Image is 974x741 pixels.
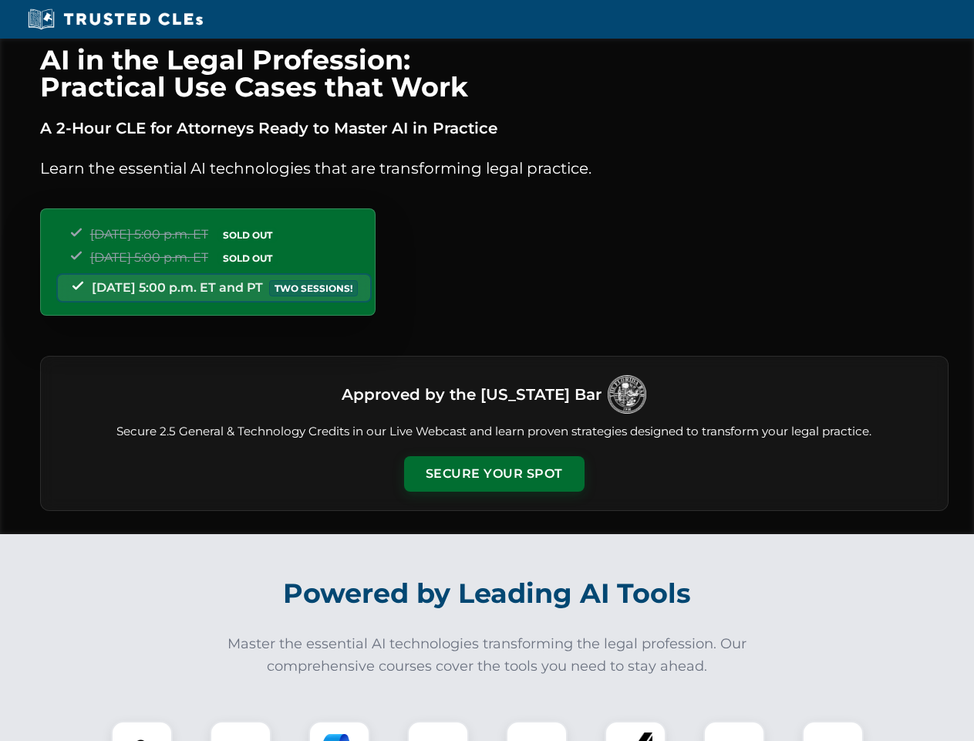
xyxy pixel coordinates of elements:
h2: Powered by Leading AI Tools [60,567,915,621]
span: SOLD OUT [217,227,278,243]
p: Learn the essential AI technologies that are transforming legal practice. [40,156,949,181]
img: Logo [608,375,646,414]
p: A 2-Hour CLE for Attorneys Ready to Master AI in Practice [40,116,949,140]
img: Trusted CLEs [23,8,207,31]
h3: Approved by the [US_STATE] Bar [342,381,602,408]
p: Master the essential AI technologies transforming the legal profession. Our comprehensive courses... [217,633,757,678]
h1: AI in the Legal Profession: Practical Use Cases that Work [40,46,949,100]
span: SOLD OUT [217,250,278,266]
button: Secure Your Spot [404,456,585,492]
p: Secure 2.5 General & Technology Credits in our Live Webcast and learn proven strategies designed ... [59,423,929,441]
span: [DATE] 5:00 p.m. ET [90,250,208,265]
span: [DATE] 5:00 p.m. ET [90,227,208,242]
